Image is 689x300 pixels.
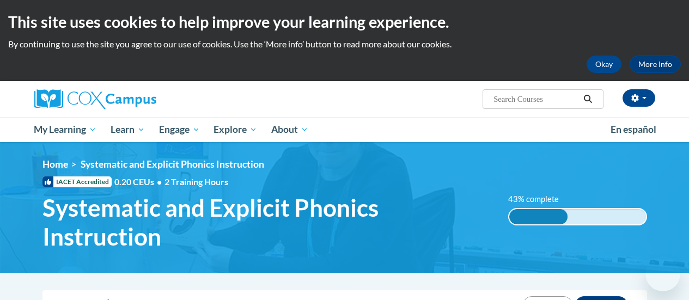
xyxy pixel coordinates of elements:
[42,176,112,187] span: IACET Accredited
[111,123,145,136] span: Learn
[164,176,228,187] span: 2 Training Hours
[623,89,655,107] button: Account Settings
[264,117,315,142] a: About
[42,158,68,170] a: Home
[508,193,571,205] label: 43% complete
[34,123,96,136] span: My Learning
[159,123,200,136] span: Engage
[26,117,663,142] div: Main menu
[271,123,308,136] span: About
[27,117,104,142] a: My Learning
[630,56,681,73] a: More Info
[103,117,152,142] a: Learn
[214,123,257,136] span: Explore
[492,93,580,106] input: Search Courses
[152,117,207,142] a: Engage
[587,56,621,73] button: Okay
[114,176,164,188] span: 0.20 CEUs
[81,158,264,170] span: Systematic and Explicit Phonics Instruction
[8,11,681,33] h2: This site uses cookies to help improve your learning experience.
[645,256,680,291] iframe: Button to launch messaging window
[603,118,663,141] a: En español
[34,89,230,109] a: Cox Campus
[157,176,162,187] span: •
[509,209,568,224] div: 43% complete
[34,89,156,109] img: Cox Campus
[206,117,264,142] a: Explore
[611,124,656,135] span: En español
[8,38,681,50] p: By continuing to use the site you agree to our use of cookies. Use the ‘More info’ button to read...
[42,193,492,251] span: Systematic and Explicit Phonics Instruction
[580,93,596,106] button: Search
